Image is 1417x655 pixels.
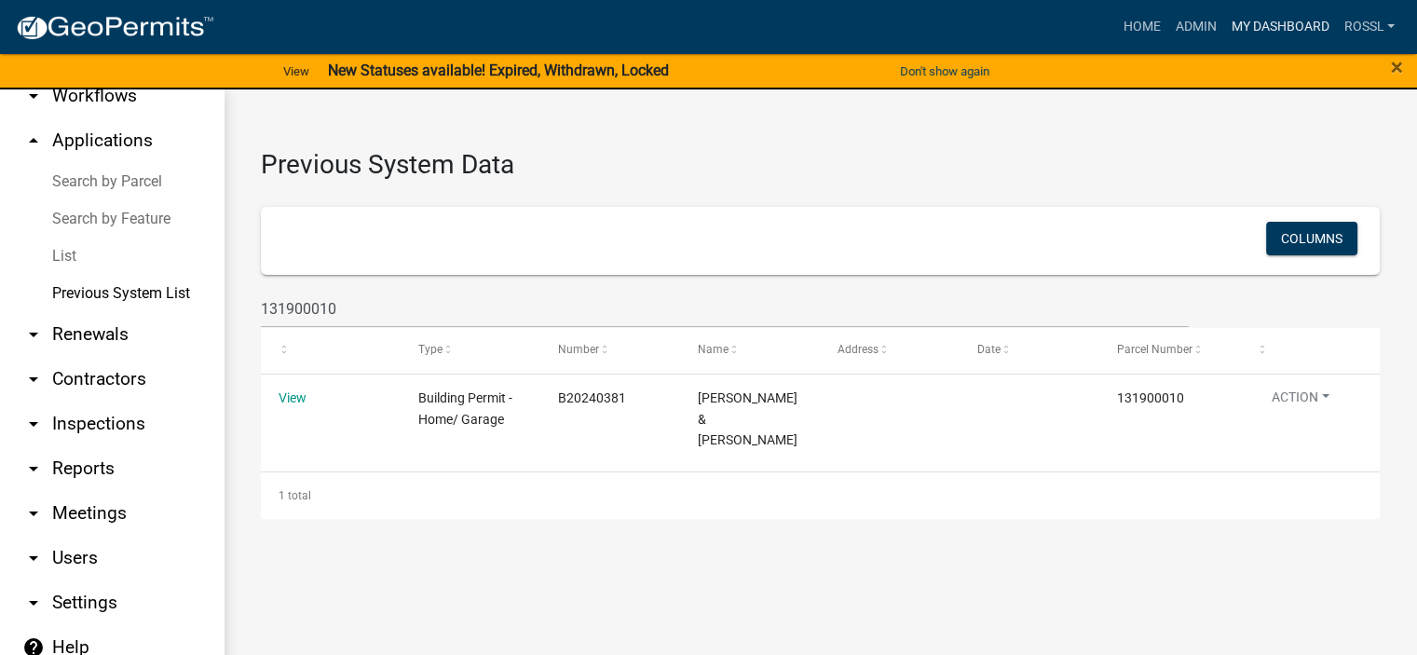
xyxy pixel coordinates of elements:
[328,61,669,79] strong: New Statuses available! Expired, Withdrawn, Locked
[22,547,45,569] i: arrow_drop_down
[1391,54,1403,80] span: ×
[418,390,512,427] span: Building Permit - Home/ Garage
[540,328,680,373] datatable-header-cell: Number
[279,390,307,405] a: View
[1336,9,1402,45] a: RossL
[838,343,879,356] span: Address
[22,502,45,525] i: arrow_drop_down
[977,343,1001,356] span: Date
[558,390,626,405] span: B20240381
[22,592,45,614] i: arrow_drop_down
[698,343,729,356] span: Name
[1099,328,1239,373] datatable-header-cell: Parcel Number
[1117,343,1192,356] span: Parcel Number
[22,85,45,107] i: arrow_drop_down
[1117,390,1184,405] span: 131900010
[261,472,1380,519] div: 1 total
[698,390,797,448] span: CHRISTOPHER GULDEN & MELISSA BARR
[820,328,960,373] datatable-header-cell: Address
[960,328,1099,373] datatable-header-cell: Date
[22,413,45,435] i: arrow_drop_down
[261,290,1189,328] input: Search for permits
[1257,388,1344,415] button: Action
[22,323,45,346] i: arrow_drop_down
[680,328,820,373] datatable-header-cell: Name
[22,457,45,480] i: arrow_drop_down
[276,56,317,87] a: View
[1167,9,1223,45] a: Admin
[1266,222,1357,255] button: Columns
[261,127,1380,184] h3: Previous System Data
[1223,9,1336,45] a: My Dashboard
[401,328,540,373] datatable-header-cell: Type
[1391,56,1403,78] button: Close
[558,343,599,356] span: Number
[418,343,443,356] span: Type
[1115,9,1167,45] a: Home
[892,56,997,87] button: Don't show again
[22,130,45,152] i: arrow_drop_up
[22,368,45,390] i: arrow_drop_down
